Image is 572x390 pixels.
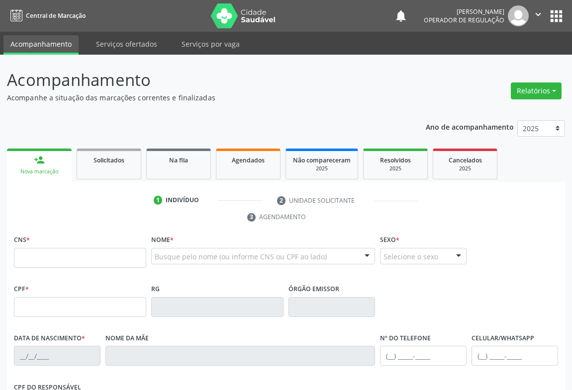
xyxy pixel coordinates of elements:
input: __/__/____ [14,346,100,366]
button: apps [548,7,565,25]
label: Celular/WhatsApp [472,331,534,346]
input: (__) _____-_____ [380,346,467,366]
label: CNS [14,233,30,248]
input: (__) _____-_____ [472,346,558,366]
div: 2025 [293,165,351,172]
button: Relatórios [511,82,562,99]
div: [PERSON_NAME] [424,7,504,16]
span: Operador de regulação [424,16,504,24]
label: Data de nascimento [14,331,85,346]
p: Acompanhe a situação das marcações correntes e finalizadas [7,92,397,103]
span: Na fila [169,156,188,164]
a: Serviços por vaga [175,35,247,53]
label: CPF [14,282,29,297]
span: Solicitados [94,156,124,164]
a: Acompanhamento [3,35,79,55]
label: RG [151,282,160,297]
label: Sexo [380,233,399,248]
div: Nova marcação [14,168,65,175]
div: 2025 [371,165,420,172]
div: Indivíduo [166,196,199,205]
a: Serviços ofertados [89,35,164,53]
i:  [533,9,544,20]
a: Central de Marcação [7,7,86,24]
span: Resolvidos [380,156,411,164]
div: 1 [154,196,163,205]
label: Nome [151,233,174,248]
span: Selecione o sexo [383,251,438,262]
label: Órgão emissor [288,282,339,297]
span: Agendados [232,156,265,164]
span: Busque pelo nome (ou informe CNS ou CPF ao lado) [155,251,327,262]
label: Nome da mãe [105,331,149,346]
span: Central de Marcação [26,11,86,20]
span: Não compareceram [293,156,351,164]
p: Acompanhamento [7,68,397,92]
label: Nº do Telefone [380,331,431,346]
div: person_add [34,155,45,165]
span: Cancelados [449,156,482,164]
img: img [508,5,529,26]
p: Ano de acompanhamento [426,120,514,133]
button:  [529,5,548,26]
div: 2025 [440,165,490,172]
button: notifications [394,9,408,23]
